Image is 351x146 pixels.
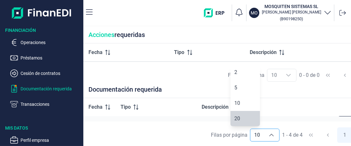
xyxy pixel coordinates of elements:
p: Transacciones [21,100,81,108]
button: Transacciones [10,100,81,108]
span: Acciones [88,31,114,39]
span: Tipo [121,103,131,111]
small: Copiar cif [280,16,303,21]
p: Documentación requerida [21,85,81,93]
button: MOMOSQUITEN SISTEMAS SL[PERSON_NAME] [PERSON_NAME](B90198250) [249,3,331,23]
button: First Page [320,68,336,83]
button: First Page [303,127,319,143]
span: 20 [234,115,240,122]
button: Operaciones [10,39,81,46]
p: Perfil empresa [21,136,81,144]
button: Préstamos [10,54,81,62]
button: Perfil empresa [10,136,81,144]
h3: MOSQUITEN SISTEMAS SL [262,3,321,10]
p: Operaciones [21,39,81,46]
div: Filas por página [228,71,264,79]
img: Logo de aplicación [12,5,72,21]
li: 2 [230,65,260,80]
p: Préstamos [21,54,81,62]
span: Descripción [202,103,229,111]
span: 10 [250,129,264,141]
button: Previous Page [320,127,336,143]
span: Fecha [88,103,103,111]
li: 20 [230,111,260,126]
span: Descripción [250,49,277,56]
li: 5 [230,80,260,96]
p: MO [251,10,258,16]
div: Filas por página [211,131,247,139]
img: erp [204,8,229,17]
button: Cesión de contratos [10,69,81,77]
span: 10 [234,100,240,106]
span: 2 [234,69,237,75]
span: 0 - 0 de 0 [299,73,320,78]
div: Choose [264,129,279,141]
span: Tipo [174,49,185,56]
button: Documentación requerida [10,85,81,93]
p: Cesión de contratos [21,69,81,77]
div: Choose [281,69,296,81]
span: Fecha [88,49,103,56]
span: 5 [234,85,237,91]
li: 10 [230,96,260,111]
span: 1 - 4 de 4 [282,132,303,138]
p: [PERSON_NAME] [PERSON_NAME] [262,10,321,15]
